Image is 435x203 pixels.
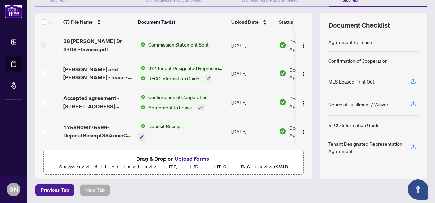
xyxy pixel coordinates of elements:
[328,140,402,155] div: Tenant Designated Representation Agreement
[138,93,145,101] img: Status Icon
[408,179,428,200] button: Open asap
[279,18,293,26] span: Status
[138,64,145,72] img: Status Icon
[138,122,145,130] img: Status Icon
[44,150,303,175] span: Drag & Drop orUpload FormsSupported files include .PDF, .JPG, .JPEG, .PNG under25MB
[138,75,145,82] img: Status Icon
[135,13,229,32] th: Document Tag(s)
[289,66,331,81] span: Document Approved
[138,93,210,112] button: Status IconConfirmation of CooperationStatus IconAgreement to Lease
[279,70,286,77] img: Document Status
[145,75,202,82] span: RECO Information Guide
[145,41,211,48] span: Commission Statement Sent
[60,13,135,32] th: (7) File Name
[328,121,380,129] div: RECO Information Guide
[301,129,307,135] img: Logo
[138,122,185,141] button: Status IconDeposit Receipt
[48,163,299,171] p: Supported files include .PDF, .JPG, .JPEG, .PNG under 25 MB
[145,104,195,111] span: Agreement to Lease
[301,43,307,49] img: Logo
[289,95,331,110] span: Document Approved
[9,185,18,194] span: GN
[138,41,145,48] img: Status Icon
[328,21,390,30] span: Document Checklist
[301,71,307,77] img: Logo
[231,18,259,26] span: Upload Date
[136,154,211,163] span: Drag & Drop or
[35,184,74,196] button: Previous Tab
[229,32,276,59] td: [DATE]
[279,128,286,135] img: Document Status
[328,38,372,46] div: Agreement to Lease
[328,78,375,85] div: MLS Leased Print Out
[298,97,309,108] button: Logo
[145,122,185,130] span: Deposit Receipt
[301,100,307,106] img: Logo
[138,64,226,82] button: Status Icon372 Tenant Designated Representation Agreement - Authority for Lease or PurchaseStatus...
[289,38,331,53] span: Document Approved
[63,94,133,110] span: Accepted agreement - [STREET_ADDRESS][PERSON_NAME]pdf
[173,154,211,163] button: Upload Forms
[138,104,145,111] img: Status Icon
[5,5,22,18] img: logo
[229,13,276,32] th: Upload Date
[298,40,309,51] button: Logo
[289,124,331,139] span: Document Approved
[145,93,210,101] span: Confirmation of Cooperation
[298,68,309,79] button: Logo
[229,88,276,117] td: [DATE]
[279,98,286,106] img: Document Status
[298,126,309,137] button: Logo
[63,37,133,53] span: 38 [PERSON_NAME] Dr 3408 - Invoice.pdf
[80,184,110,196] button: Next Tab
[145,64,226,72] span: 372 Tenant Designated Representation Agreement - Authority for Lease or Purchase
[328,57,388,64] div: Confirmation of Cooperation
[328,100,388,108] div: Notice of Fulfillment / Waiver
[63,18,93,26] span: (7) File Name
[63,65,133,81] span: [PERSON_NAME] and [PERSON_NAME] - lease - Tenants representation.pdf
[63,123,133,140] span: 1758909075599-DepositReceipt38AnnieCraigDr3408.pdf
[279,41,286,49] img: Document Status
[229,59,276,88] td: [DATE]
[138,41,211,48] button: Status IconCommission Statement Sent
[41,185,69,196] span: Previous Tab
[276,13,334,32] th: Status
[229,117,276,146] td: [DATE]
